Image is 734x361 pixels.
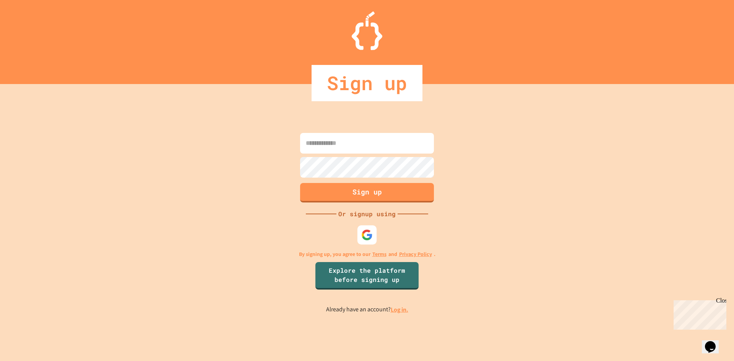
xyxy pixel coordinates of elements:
a: Terms [372,250,386,258]
div: Or signup using [336,209,398,219]
iframe: chat widget [671,297,726,330]
iframe: chat widget [702,330,726,353]
img: Logo.svg [352,11,382,50]
div: Sign up [312,65,422,101]
div: Chat with us now!Close [3,3,53,49]
p: Already have an account? [326,305,408,314]
button: Sign up [300,183,434,202]
a: Privacy Policy [399,250,432,258]
img: google-icon.svg [361,229,373,240]
a: Log in. [391,306,408,314]
a: Explore the platform before signing up [315,262,419,290]
p: By signing up, you agree to our and . [299,250,435,258]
